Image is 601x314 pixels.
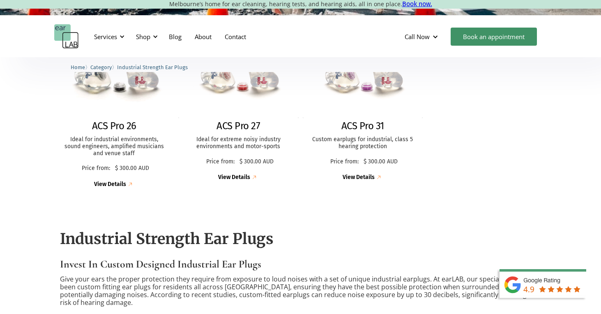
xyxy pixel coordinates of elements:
[54,24,79,49] a: home
[178,35,299,181] a: ACS Pro 27ACS Pro 27Ideal for extreme noisy industry environments and motor-sportsPrice from:$ 30...
[92,120,136,132] h2: ACS Pro 26
[117,64,188,70] span: Industrial Strength Ear Plugs
[343,174,375,181] div: View Details
[60,230,274,248] strong: Industrial Strength Ear Plugs
[131,24,160,49] div: Shop
[54,35,175,188] a: ACS Pro 26ACS Pro 26Ideal for industrial environments, sound engineers, amplified musicians and v...
[303,35,423,118] img: ACS Pro 31
[178,35,299,118] img: ACS Pro 27
[94,181,126,188] div: View Details
[90,63,117,72] li: 〉
[115,165,149,172] p: $ 300.00 AUD
[239,158,274,165] p: $ 300.00 AUD
[89,24,127,49] div: Services
[203,158,237,165] p: Price from:
[71,64,85,70] span: Home
[451,28,537,46] a: Book an appointment
[71,63,90,72] li: 〉
[341,120,384,132] h2: ACS Pro 31
[327,158,362,165] p: Price from:
[117,63,188,71] a: Industrial Strength Ear Plugs
[216,120,260,132] h2: ACS Pro 27
[311,136,415,150] p: Custom earplugs for industrial, class 5 hearing protection
[405,33,430,41] div: Call Now
[136,33,150,41] div: Shop
[49,32,179,121] img: ACS Pro 26
[218,25,253,49] a: Contact
[162,25,188,49] a: Blog
[79,165,113,172] p: Price from:
[187,136,290,150] p: Ideal for extreme noisy industry environments and motor-sports
[303,35,423,181] a: ACS Pro 31ACS Pro 31Custom earplugs for industrial, class 5 hearing protectionPrice from:$ 300.00...
[60,275,541,307] p: Give your ears the proper protection they require from exposure to loud noises with a set of uniq...
[94,33,117,41] div: Services
[90,63,112,71] a: Category
[90,64,112,70] span: Category
[398,24,447,49] div: Call Now
[188,25,218,49] a: About
[71,63,85,71] a: Home
[218,174,250,181] div: View Details
[60,258,261,270] strong: Invest In Custom Designed Industrial Ear Plugs
[364,158,398,165] p: $ 300.00 AUD
[62,136,166,157] p: Ideal for industrial environments, sound engineers, amplified musicians and venue staff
